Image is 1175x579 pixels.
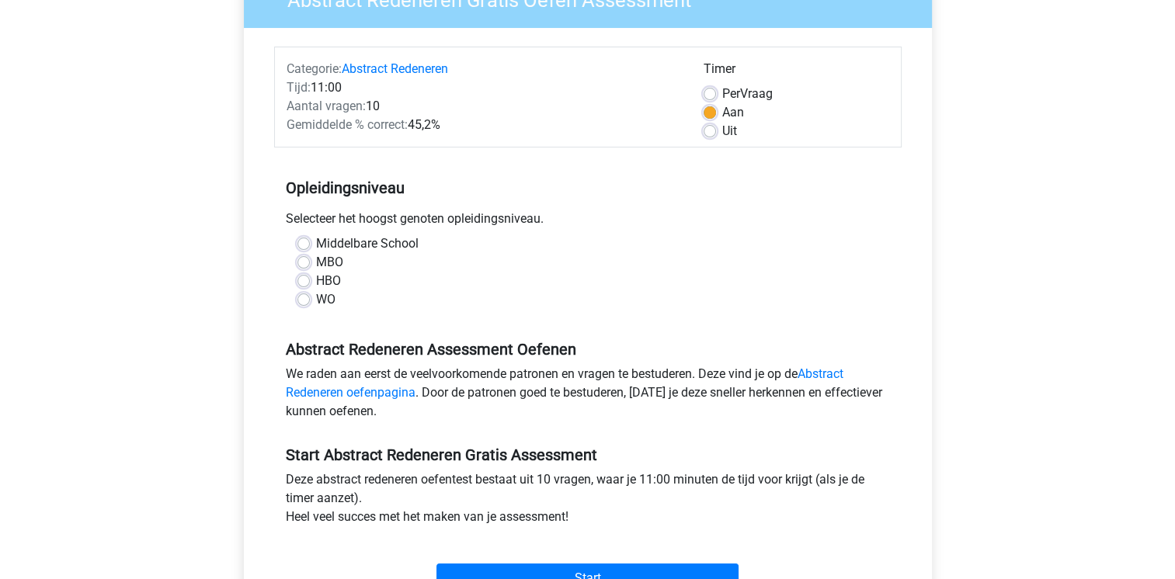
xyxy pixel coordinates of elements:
[722,103,744,122] label: Aan
[274,210,902,234] div: Selecteer het hoogst genoten opleidingsniveau.
[287,61,342,76] span: Categorie:
[287,117,408,132] span: Gemiddelde % correct:
[286,340,890,359] h5: Abstract Redeneren Assessment Oefenen
[316,253,343,272] label: MBO
[722,85,773,103] label: Vraag
[722,86,740,101] span: Per
[316,234,419,253] label: Middelbare School
[274,470,902,532] div: Deze abstract redeneren oefentest bestaat uit 10 vragen, waar je 11:00 minuten de tijd voor krijg...
[287,80,311,95] span: Tijd:
[287,99,366,113] span: Aantal vragen:
[316,272,341,290] label: HBO
[704,60,889,85] div: Timer
[286,172,890,203] h5: Opleidingsniveau
[274,365,902,427] div: We raden aan eerst de veelvoorkomende patronen en vragen te bestuderen. Deze vind je op de . Door...
[286,446,890,464] h5: Start Abstract Redeneren Gratis Assessment
[275,116,692,134] div: 45,2%
[342,61,448,76] a: Abstract Redeneren
[275,78,692,97] div: 11:00
[722,122,737,140] label: Uit
[316,290,335,309] label: WO
[275,97,692,116] div: 10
